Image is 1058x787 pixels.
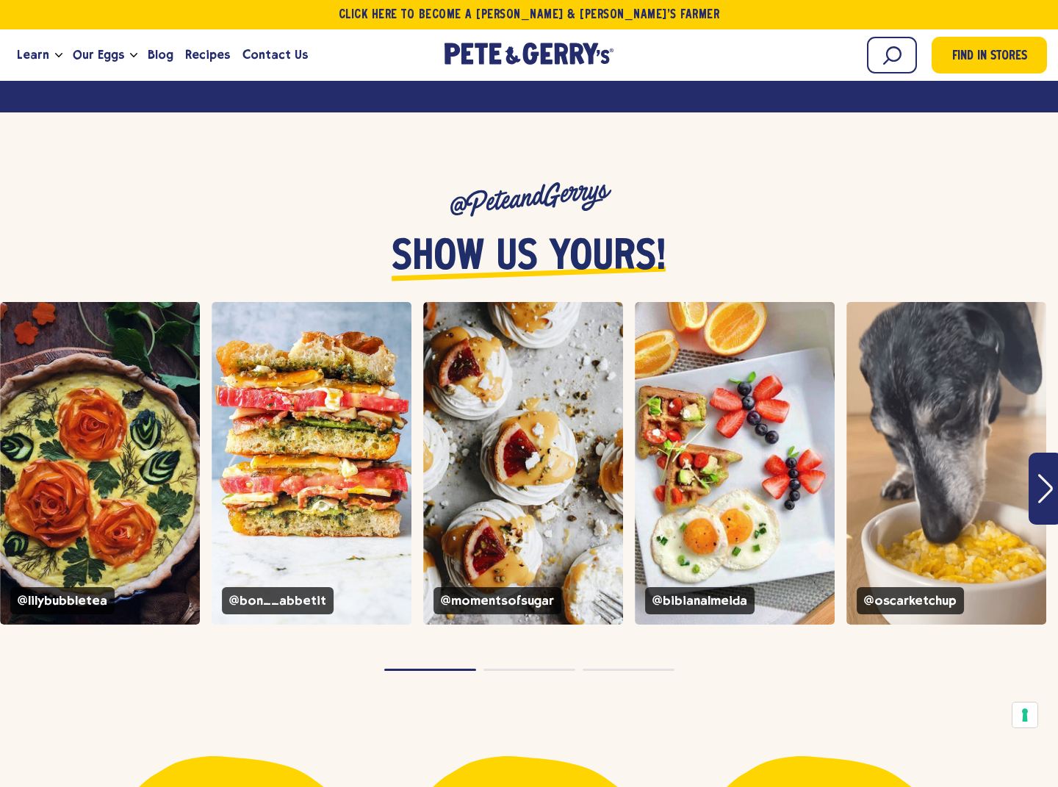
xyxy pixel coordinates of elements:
[1012,702,1037,727] button: Your consent preferences for tracking technologies
[423,302,623,625] div: slide 3 of 14
[932,37,1047,73] a: Find in Stores
[148,46,173,64] span: Blog
[483,669,575,671] button: Page dot 2
[89,136,969,259] p: @PeteandGerrys
[212,302,411,625] div: slide 2 of 14
[583,669,674,671] button: Page dot 3
[423,302,623,625] a: swirled icing sweets with a slice of fruit on top pete and gerry's organic eggs @momentsofsugar
[867,37,917,73] input: Search
[130,53,137,58] button: Open the dropdown menu for Our Eggs
[179,35,236,75] a: Recipes
[846,302,1046,625] a: A dog sniffing a bowl of cheesy eggs pete and gerry's organic eggs @oscarketchup
[242,46,308,64] span: Contact Us
[73,46,124,64] span: Our Eggs
[645,587,755,614] span: @bibianalmeida
[392,236,484,280] span: Show
[952,47,1027,67] span: Find in Stores
[846,302,1046,625] div: slide 5 of 14
[496,236,538,280] span: us
[11,35,55,75] a: Learn
[142,35,179,75] a: Blog
[384,669,476,671] button: Page dot 1
[433,587,561,614] span: @momentsofsugar
[10,587,115,614] span: @lilybubbletea
[212,302,411,625] a: stacked sandwich with egg tomato pesto pete and gerry's organic eggs @bon__abbetit
[55,53,62,58] button: Open the dropdown menu for Learn
[237,35,314,75] a: Contact Us
[222,587,334,614] span: @bon__abbetit
[17,46,49,64] span: Learn
[857,587,964,614] span: @oscarketchup
[635,302,835,625] div: slide 4 of 14
[550,236,666,280] span: yours!
[67,35,130,75] a: Our Eggs
[635,302,835,625] a: Waffles, dragonflies made of fruit, and two sunny-side-up eggs pete and gerry's organic eggs @bib...
[185,46,230,64] span: Recipes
